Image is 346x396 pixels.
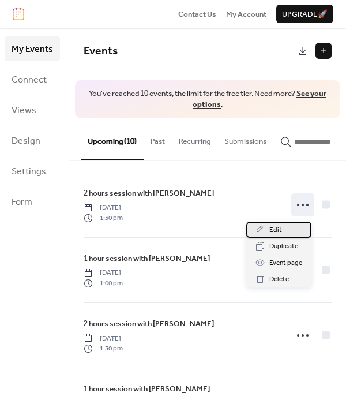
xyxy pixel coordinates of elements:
a: 2 hours session with [PERSON_NAME] [84,187,214,200]
span: Connect [12,71,47,89]
span: Edit [269,225,282,236]
span: Events [84,40,118,62]
span: Upgrade 🚀 [282,9,328,20]
img: logo [13,8,24,20]
a: Connect [5,67,60,92]
span: 2 hours session with [PERSON_NAME] [84,188,214,199]
a: Design [5,128,60,153]
a: My Account [226,8,266,20]
a: Form [5,189,60,214]
button: Recurring [172,118,217,159]
span: Event page [269,257,302,269]
a: Views [5,98,60,122]
span: Views [12,102,36,119]
span: My Account [226,9,266,20]
span: My Events [12,40,53,58]
span: You've reached 10 events, the limit for the free tier. Need more? . [86,88,329,110]
span: Delete [269,274,289,285]
button: Submissions [217,118,273,159]
a: Contact Us [178,8,216,20]
span: [DATE] [84,203,123,213]
span: Duplicate [269,241,298,252]
a: See your options [193,86,326,112]
a: 2 hours session with [PERSON_NAME] [84,317,214,330]
span: [DATE] [84,268,123,278]
span: Settings [12,163,46,181]
a: Settings [5,159,60,184]
span: Design [12,132,40,150]
a: My Events [5,36,60,61]
a: 1 hour session with [PERSON_NAME] [84,252,210,265]
span: 1 hour session with [PERSON_NAME] [84,253,210,264]
span: 1:00 pm [84,278,123,289]
a: 1 hour session with [PERSON_NAME] [84,383,210,395]
span: [DATE] [84,334,123,344]
span: Contact Us [178,9,216,20]
button: Upgrade🚀 [276,5,333,23]
span: Form [12,193,32,211]
span: 1:30 pm [84,213,123,223]
button: Past [144,118,172,159]
button: Upcoming (10) [81,118,144,160]
span: 1:30 pm [84,343,123,354]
